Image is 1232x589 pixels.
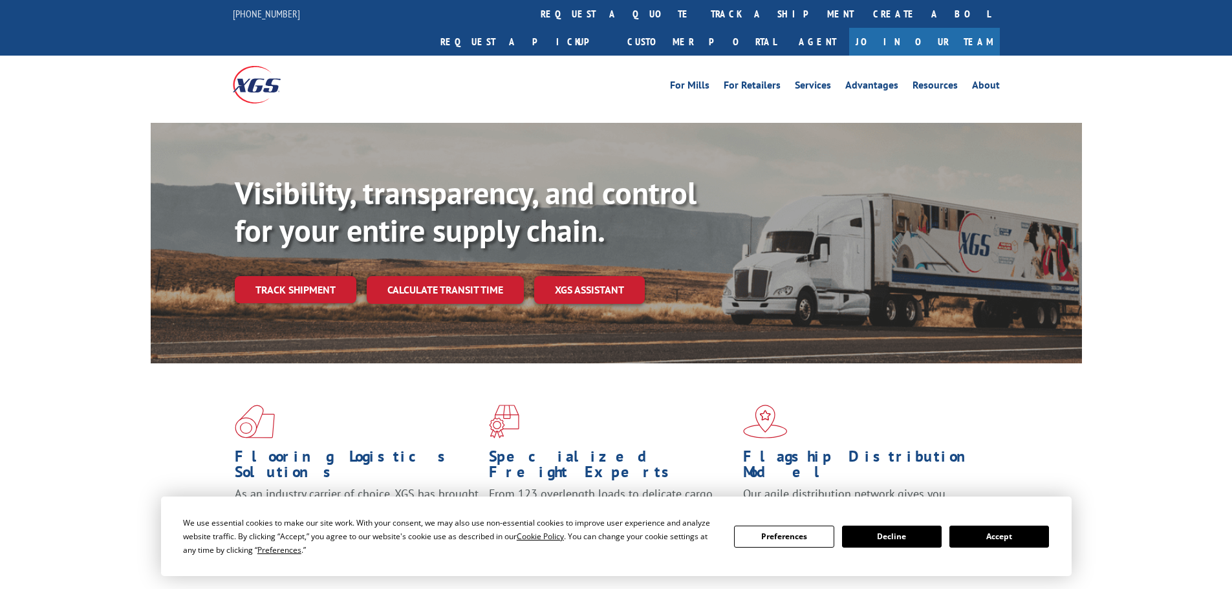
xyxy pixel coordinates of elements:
[743,449,988,486] h1: Flagship Distribution Model
[786,28,849,56] a: Agent
[913,80,958,94] a: Resources
[235,405,275,438] img: xgs-icon-total-supply-chain-intelligence-red
[743,486,981,517] span: Our agile distribution network gives you nationwide inventory management on demand.
[842,526,942,548] button: Decline
[618,28,786,56] a: Customer Portal
[949,526,1049,548] button: Accept
[431,28,618,56] a: Request a pickup
[517,531,564,542] span: Cookie Policy
[183,516,719,557] div: We use essential cookies to make our site work. With your consent, we may also use non-essential ...
[367,276,524,304] a: Calculate transit time
[233,7,300,20] a: [PHONE_NUMBER]
[489,405,519,438] img: xgs-icon-focused-on-flooring-red
[235,173,697,250] b: Visibility, transparency, and control for your entire supply chain.
[235,449,479,486] h1: Flooring Logistics Solutions
[743,405,788,438] img: xgs-icon-flagship-distribution-model-red
[845,80,898,94] a: Advantages
[849,28,1000,56] a: Join Our Team
[795,80,831,94] a: Services
[534,276,645,304] a: XGS ASSISTANT
[161,497,1072,576] div: Cookie Consent Prompt
[734,526,834,548] button: Preferences
[235,486,479,532] span: As an industry carrier of choice, XGS has brought innovation and dedication to flooring logistics...
[489,449,733,486] h1: Specialized Freight Experts
[972,80,1000,94] a: About
[257,544,301,555] span: Preferences
[489,486,733,544] p: From 123 overlength loads to delicate cargo, our experienced staff knows the best way to move you...
[235,276,356,303] a: Track shipment
[670,80,709,94] a: For Mills
[724,80,781,94] a: For Retailers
